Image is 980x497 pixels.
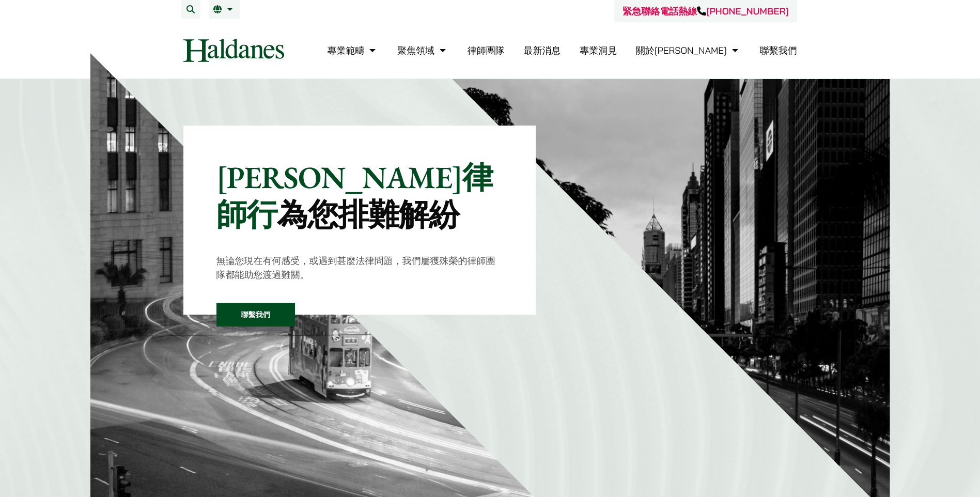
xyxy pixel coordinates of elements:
[213,5,236,13] a: 繁
[760,44,797,56] a: 聯繫我們
[636,44,741,56] a: 關於何敦
[216,254,503,282] p: 無論您現在有何感受，或遇到甚麼法律問題，我們屢獲殊榮的律師團隊都能助您渡過難關。
[580,44,617,56] a: 專業洞見
[277,194,459,235] mark: 為您排難解紛
[183,39,284,62] img: Logo of Haldanes
[216,303,295,327] a: 聯繫我們
[327,44,378,56] a: 專業範疇
[468,44,505,56] a: 律師團隊
[523,44,561,56] a: 最新消息
[216,159,503,233] p: [PERSON_NAME]律師行
[623,5,788,17] a: 緊急聯絡電話熱線[PHONE_NUMBER]
[397,44,448,56] a: 聚焦領域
